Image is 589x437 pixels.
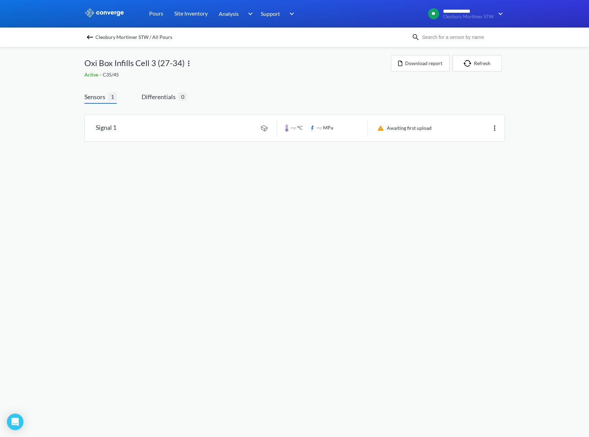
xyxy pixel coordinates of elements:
[108,92,117,101] span: 1
[464,60,474,67] img: icon-refresh.svg
[285,10,296,18] img: downArrow.svg
[7,414,23,430] div: Open Intercom Messenger
[142,92,178,102] span: Differentials
[100,72,103,77] span: -
[84,71,391,79] div: C35/45
[185,59,193,67] img: more.svg
[84,92,108,102] span: Sensors
[84,8,124,17] img: logo_ewhite.svg
[178,92,187,101] span: 0
[412,33,420,41] img: icon-search.svg
[244,10,255,18] img: downArrow.svg
[494,10,505,18] img: downArrow.svg
[398,61,402,66] img: icon-file.svg
[95,32,172,42] span: Cleobury Mortimer STW / All Pours
[84,72,100,77] span: Active
[219,9,239,18] span: Analysis
[261,9,280,18] span: Support
[452,55,502,72] button: Refresh
[443,14,494,19] span: Cleobury Mortimer STW
[86,33,94,41] img: backspace.svg
[420,33,503,41] input: Search for a sensor by name
[391,55,449,72] button: Download report
[84,56,185,70] span: Oxi Box Infills Cell 3 (27-34)
[490,124,499,132] img: more.svg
